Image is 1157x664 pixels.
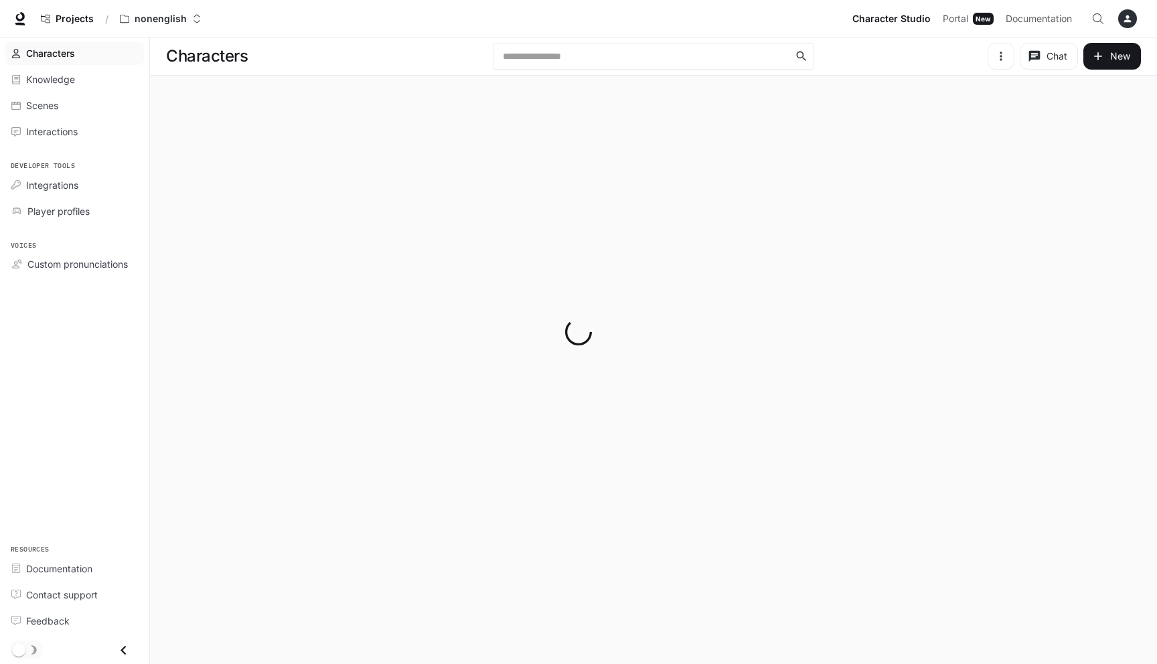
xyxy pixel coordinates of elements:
[100,12,114,26] div: /
[5,94,144,117] a: Scenes
[5,173,144,197] a: Integrations
[5,120,144,143] a: Interactions
[5,41,144,65] a: Characters
[26,124,78,139] span: Interactions
[937,5,999,32] a: PortalNew
[5,583,144,606] a: Contact support
[5,199,144,223] a: Player profiles
[1006,11,1072,27] span: Documentation
[5,252,144,276] a: Custom pronunciations
[852,11,931,27] span: Character Studio
[114,5,208,32] button: Open workspace menu
[135,13,187,25] p: nonenglish
[35,5,100,32] a: Go to projects
[1000,5,1082,32] a: Documentation
[5,68,144,91] a: Knowledge
[26,562,92,576] span: Documentation
[5,557,144,580] a: Documentation
[26,588,98,602] span: Contact support
[26,614,70,628] span: Feedback
[26,98,58,112] span: Scenes
[26,46,75,60] span: Characters
[56,13,94,25] span: Projects
[5,609,144,633] a: Feedback
[27,257,128,271] span: Custom pronunciations
[847,5,936,32] a: Character Studio
[108,637,139,664] button: Close drawer
[1085,5,1111,32] button: Open Command Menu
[27,204,90,218] span: Player profiles
[12,642,25,657] span: Dark mode toggle
[26,178,78,192] span: Integrations
[943,11,968,27] span: Portal
[973,13,994,25] div: New
[26,72,75,86] span: Knowledge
